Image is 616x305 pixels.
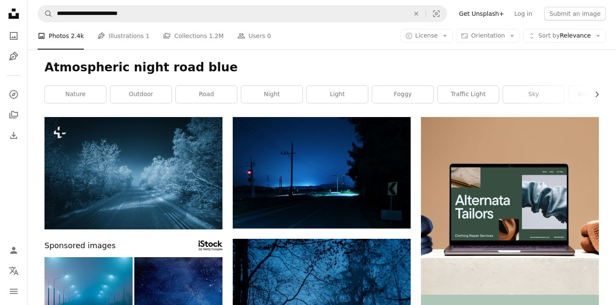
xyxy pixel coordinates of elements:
[538,32,560,39] span: Sort by
[44,117,222,229] img: a snowy road with trees and tracks in the snow
[438,86,499,103] a: traffic light
[163,22,223,50] a: Collections 1.2M
[407,6,426,22] button: Clear
[237,22,271,50] a: Users 0
[5,127,22,144] a: Download History
[509,7,537,21] a: Log in
[5,5,22,24] a: Home — Unsplash
[426,6,447,22] button: Visual search
[589,86,599,103] button: scroll list to the right
[45,86,106,103] a: nature
[471,32,505,39] span: Orientation
[400,29,453,43] button: License
[233,117,411,229] img: A street at night with a red traffic light
[241,86,302,103] a: night
[456,29,520,43] button: Orientation
[5,27,22,44] a: Photos
[421,117,599,295] img: file-1707885205802-88dd96a21c72image
[5,106,22,123] a: Collections
[38,6,53,22] button: Search Unsplash
[44,60,599,75] h1: Atmospheric night road blue
[5,283,22,300] button: Menu
[544,7,606,21] button: Submit an image
[5,262,22,279] button: Language
[176,86,237,103] a: road
[146,31,150,41] span: 1
[454,7,509,21] a: Get Unsplash+
[372,86,433,103] a: foggy
[98,22,149,50] a: Illustrations 1
[44,169,222,177] a: a snowy road with trees and tracks in the snow
[5,48,22,65] a: Illustrations
[307,86,368,103] a: light
[523,29,606,43] button: Sort byRelevance
[538,32,591,40] span: Relevance
[503,86,564,103] a: sky
[233,169,411,176] a: A street at night with a red traffic light
[110,86,172,103] a: outdoor
[267,31,271,41] span: 0
[44,240,115,252] span: Sponsored images
[209,31,223,41] span: 1.2M
[5,86,22,103] a: Explore
[38,5,447,22] form: Find visuals sitewide
[5,242,22,259] a: Log in / Sign up
[415,32,438,39] span: License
